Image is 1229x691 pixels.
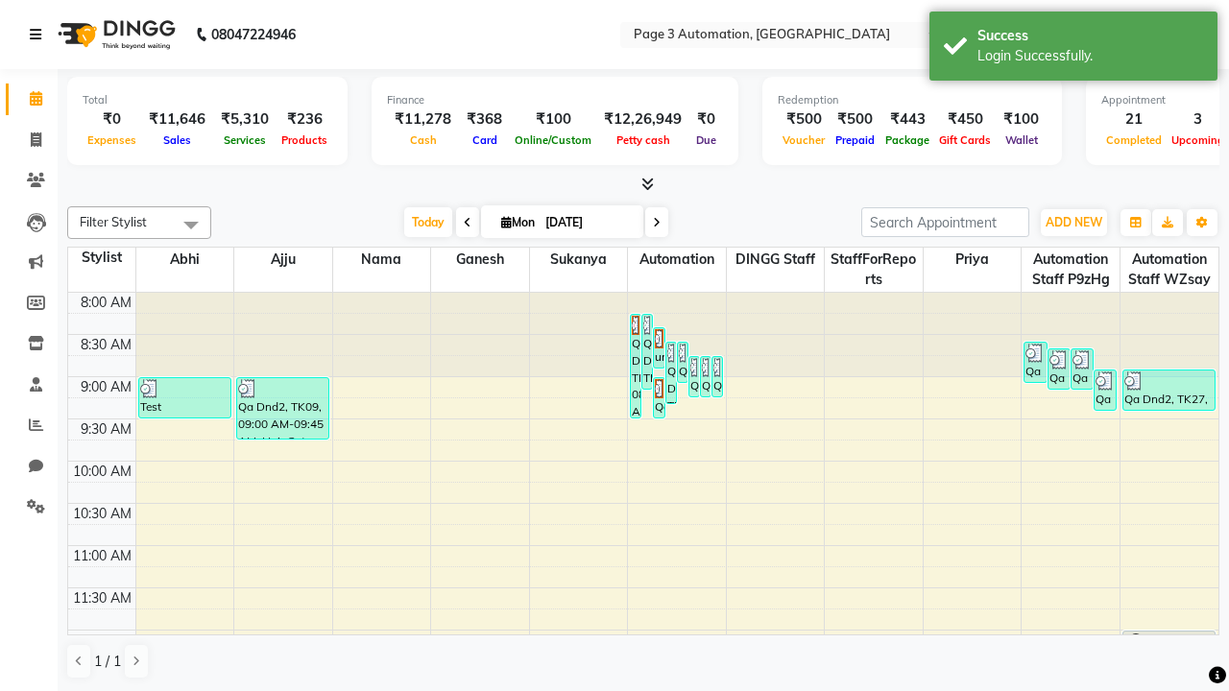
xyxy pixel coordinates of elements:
[69,504,135,524] div: 10:30 AM
[861,207,1029,237] input: Search Appointment
[924,248,1022,272] span: Priya
[1167,108,1229,131] div: 3
[727,248,825,272] span: DINGG Staff
[778,108,830,131] div: ₹500
[69,546,135,566] div: 11:00 AM
[49,8,181,61] img: logo
[612,133,675,147] span: Petty cash
[977,26,1203,46] div: Success
[691,133,721,147] span: Due
[880,108,934,131] div: ₹443
[654,378,663,417] div: Qa Dnd2, TK29, 09:00 AM-09:30 AM, Hair cut Below 12 years (Boy)
[83,108,141,131] div: ₹0
[666,343,676,403] div: Qa Dnd2, TK26, 08:35 AM-09:20 AM, Hair Cut-Men
[387,108,459,131] div: ₹11,278
[83,133,141,147] span: Expenses
[510,108,596,131] div: ₹100
[68,248,135,268] div: Stylist
[277,108,332,131] div: ₹236
[778,133,830,147] span: Voucher
[1022,248,1120,292] span: Automation Staff p9zHg
[596,108,689,131] div: ₹12,26,949
[213,108,277,131] div: ₹5,310
[94,652,121,672] span: 1 / 1
[1024,343,1046,382] div: Qa Dnd2, TK19, 08:35 AM-09:05 AM, Hair Cut By Expert-Men
[77,377,135,397] div: 9:00 AM
[540,208,636,237] input: 2025-09-01
[825,248,923,292] span: StaffForReports
[139,378,230,417] div: Test DoNotDelete, TK11, 09:00 AM-09:30 AM, Hair Cut By Expert-Men
[77,335,135,355] div: 8:30 AM
[996,108,1047,131] div: ₹100
[654,328,663,368] div: undefined, TK16, 08:25 AM-08:55 AM, Hair cut Below 12 years (Boy)
[778,92,1047,108] div: Redemption
[1000,133,1043,147] span: Wallet
[977,46,1203,66] div: Login Successfully.
[387,92,723,108] div: Finance
[459,108,510,131] div: ₹368
[831,133,880,147] span: Prepaid
[712,357,722,396] div: Qa Dnd2, TK25, 08:45 AM-09:15 AM, Hair Cut By Expert-Men
[880,133,934,147] span: Package
[333,248,431,272] span: Nama
[689,108,723,131] div: ₹0
[141,108,213,131] div: ₹11,646
[431,248,529,272] span: Ganesh
[631,315,640,417] div: Qa Dnd2, TK17, 08:15 AM-09:30 AM, Hair Cut By Expert-Men,Hair Cut-Men
[404,207,452,237] span: Today
[830,108,880,131] div: ₹500
[80,214,147,229] span: Filter Stylist
[83,92,332,108] div: Total
[237,378,328,439] div: Qa Dnd2, TK09, 09:00 AM-09:45 AM, Hair Cut-Men
[689,357,699,396] div: Qa Dnd2, TK23, 08:45 AM-09:15 AM, Hair Cut By Expert-Men
[642,315,652,389] div: Qa Dnd2, TK22, 08:15 AM-09:10 AM, Special Hair Wash- Men
[1072,349,1093,389] div: Qa Dnd2, TK21, 08:40 AM-09:10 AM, Hair cut Below 12 years (Boy)
[496,215,540,229] span: Mon
[70,631,135,651] div: 12:00 PM
[1041,209,1107,236] button: ADD NEW
[510,133,596,147] span: Online/Custom
[1048,349,1070,389] div: Qa Dnd2, TK20, 08:40 AM-09:10 AM, Hair Cut By Expert-Men
[405,133,442,147] span: Cash
[1121,248,1218,292] span: Automation Staff wZsay
[934,108,996,131] div: ₹450
[1123,370,1216,410] div: Qa Dnd2, TK27, 08:55 AM-09:25 AM, Hair cut Below 12 years (Boy)
[234,248,332,272] span: Ajju
[1101,108,1167,131] div: 21
[678,343,687,382] div: Qa Dnd2, TK18, 08:35 AM-09:05 AM, Hair cut Below 12 years (Boy)
[136,248,234,272] span: Abhi
[277,133,332,147] span: Products
[211,8,296,61] b: 08047224946
[701,357,711,396] div: Qa Dnd2, TK24, 08:45 AM-09:15 AM, Hair Cut By Expert-Men
[934,133,996,147] span: Gift Cards
[77,293,135,313] div: 8:00 AM
[628,248,726,272] span: Automation
[1167,133,1229,147] span: Upcoming
[69,588,135,608] div: 11:30 AM
[530,248,628,272] span: Sukanya
[1101,133,1167,147] span: Completed
[158,133,196,147] span: Sales
[1095,370,1116,410] div: Qa Dnd2, TK28, 08:55 AM-09:25 AM, Hair cut Below 12 years (Boy)
[69,462,135,482] div: 10:00 AM
[1046,215,1102,229] span: ADD NEW
[77,419,135,440] div: 9:30 AM
[219,133,271,147] span: Services
[468,133,502,147] span: Card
